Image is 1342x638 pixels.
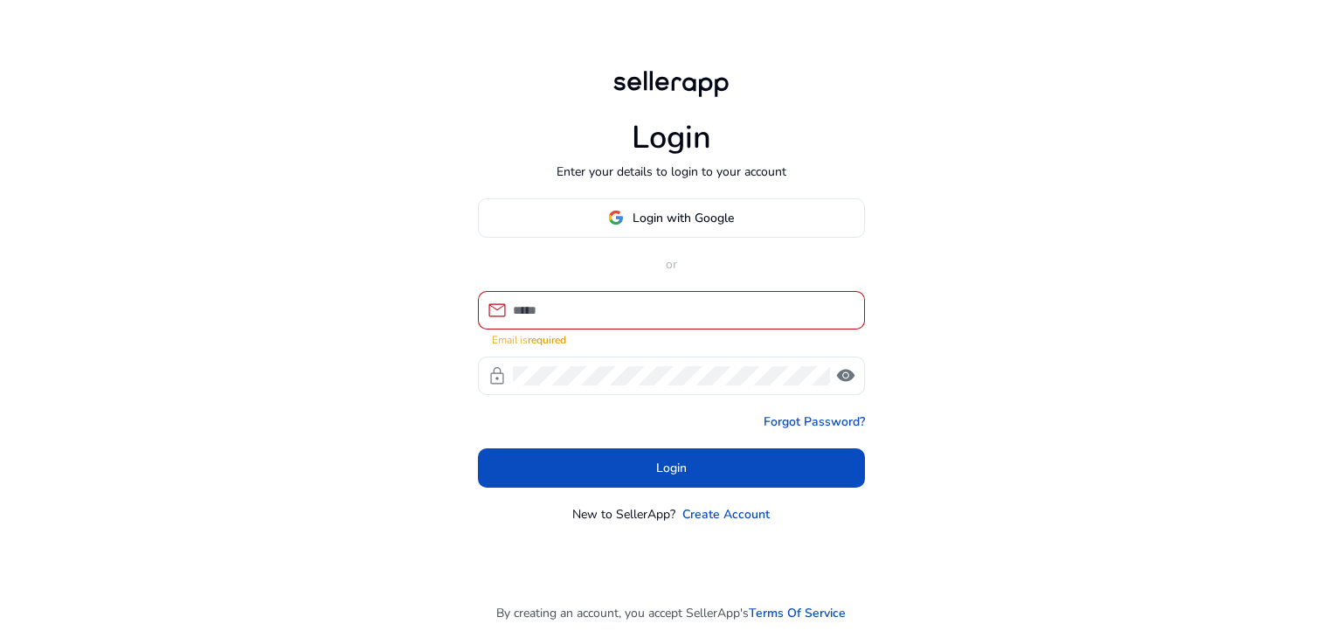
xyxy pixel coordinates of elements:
[749,604,846,622] a: Terms Of Service
[682,505,770,524] a: Create Account
[835,365,856,386] span: visibility
[528,333,566,347] strong: required
[478,198,865,238] button: Login with Google
[487,365,508,386] span: lock
[557,163,786,181] p: Enter your details to login to your account
[487,300,508,321] span: mail
[764,413,865,431] a: Forgot Password?
[608,210,624,225] img: google-logo.svg
[492,329,851,348] mat-error: Email is
[478,255,865,274] p: or
[656,459,687,477] span: Login
[633,209,734,227] span: Login with Google
[572,505,675,524] p: New to SellerApp?
[478,448,865,488] button: Login
[632,119,711,156] h1: Login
